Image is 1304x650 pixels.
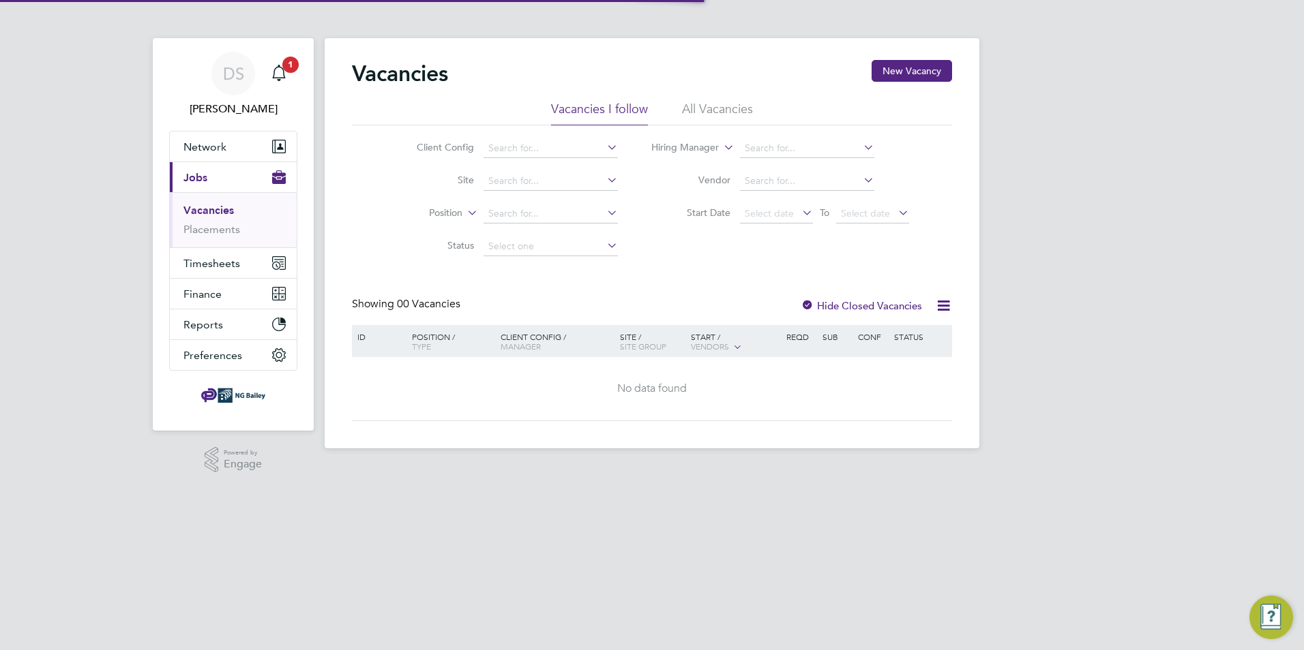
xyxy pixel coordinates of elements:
[783,325,818,348] div: Reqd
[183,223,240,236] a: Placements
[687,325,783,359] div: Start /
[183,318,223,331] span: Reports
[745,207,794,219] span: Select date
[855,325,890,348] div: Conf
[497,325,617,358] div: Client Config /
[872,60,952,82] button: New Vacancy
[169,384,297,406] a: Go to home page
[640,141,719,155] label: Hiring Manager
[169,101,297,117] span: Darren Slade
[183,204,234,217] a: Vacancies
[170,340,297,370] button: Preferences
[816,204,833,221] span: To
[652,174,730,186] label: Vendor
[169,52,297,117] a: DS[PERSON_NAME]
[396,239,474,251] label: Status
[183,171,207,184] span: Jobs
[183,140,226,153] span: Network
[205,447,263,473] a: Powered byEngage
[617,325,688,358] div: Site /
[170,162,297,192] button: Jobs
[224,459,262,470] span: Engage
[484,237,618,256] input: Select one
[265,52,293,95] a: 1
[740,172,874,191] input: Search for...
[620,341,666,352] span: Site Group
[354,382,950,396] div: No data found
[170,309,297,339] button: Reports
[484,139,618,158] input: Search for...
[682,101,753,125] li: All Vacancies
[484,204,618,223] input: Search for...
[183,257,240,270] span: Timesheets
[352,60,448,87] h2: Vacancies
[891,325,950,348] div: Status
[224,447,262,459] span: Powered by
[183,349,242,362] span: Preferences
[153,38,314,431] nav: Main navigation
[170,279,297,309] button: Finance
[352,297,463,311] div: Showing
[397,297,460,311] span: 00 Vacancies
[1249,595,1293,639] button: Engage Resource Center
[354,325,402,348] div: ID
[801,299,922,312] label: Hide Closed Vacancies
[412,341,431,352] span: Type
[183,288,222,300] span: Finance
[396,174,474,186] label: Site
[740,139,874,158] input: Search for...
[484,172,618,191] input: Search for...
[282,57,299,73] span: 1
[652,206,730,219] label: Start Date
[819,325,855,348] div: Sub
[170,248,297,278] button: Timesheets
[691,341,729,352] span: Vendors
[551,101,648,125] li: Vacancies I follow
[841,207,890,219] span: Select date
[402,325,497,358] div: Position /
[384,206,462,220] label: Position
[170,131,297,161] button: Network
[170,192,297,247] div: Jobs
[201,384,265,406] img: ngbailey-logo-retina.png
[223,65,244,82] span: DS
[396,141,474,153] label: Client Config
[501,341,541,352] span: Manager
